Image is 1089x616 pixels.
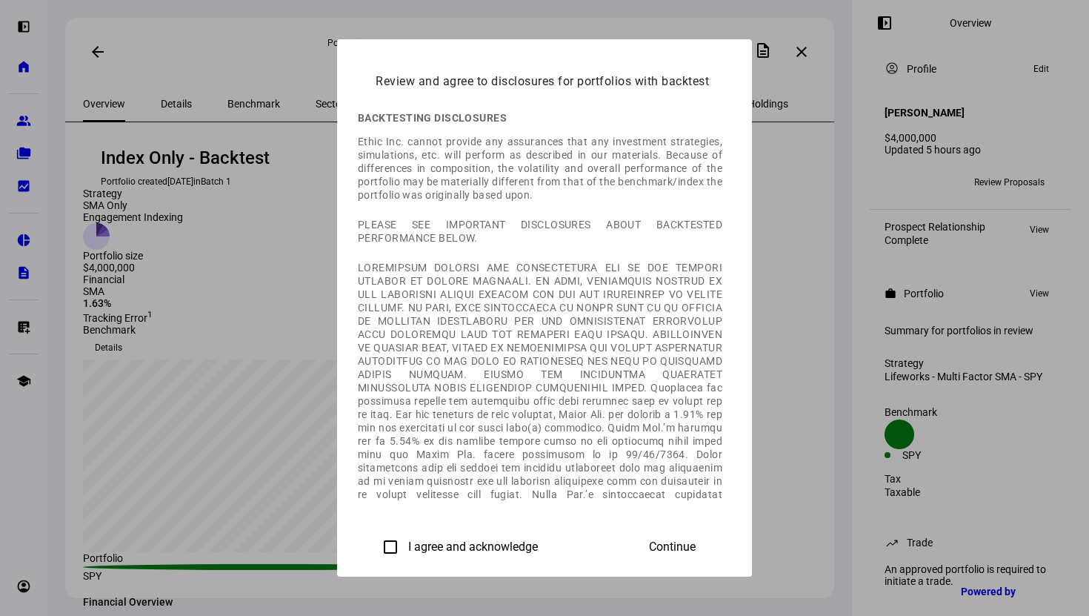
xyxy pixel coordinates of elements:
[358,51,731,100] h2: Review and agree to disclosures for portfolios with backtest
[358,218,722,245] p: PLEASE SEE IMPORTANT DISCLOSURES ABOUT BACKTESTED PERFORMANCE BELOW.
[358,135,722,202] p: Ethic Inc. cannot provide any assurances that any investment strategies, simulations, etc. will p...
[358,111,722,125] h3: BACKTESTING DISCLOSURES
[405,540,538,554] label: I agree and acknowledge
[358,261,722,581] p: LOREMIPSUM DOLORSI AME CONSECTETURA ELI SE DOE TEMPORI UTLABOR ET DOLORE MAGNAALI. EN ADMI, VENIA...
